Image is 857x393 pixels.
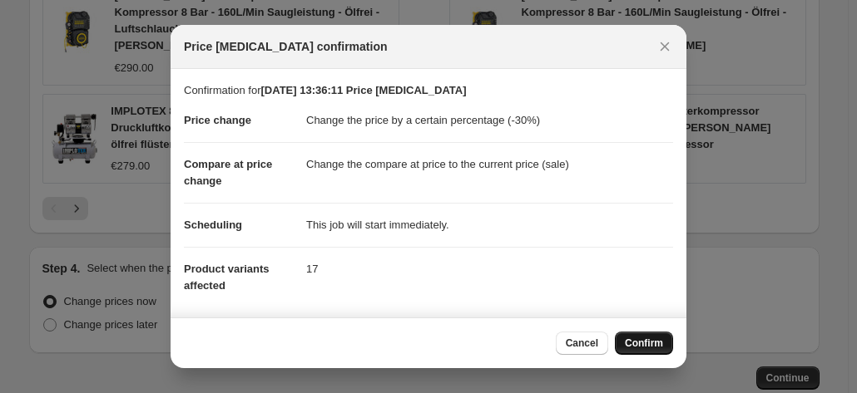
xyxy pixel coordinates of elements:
[615,332,673,355] button: Confirm
[306,142,673,186] dd: Change the compare at price to the current price (sale)
[625,337,663,350] span: Confirm
[184,158,272,187] span: Compare at price change
[184,263,270,292] span: Product variants affected
[653,35,676,58] button: Close
[184,38,388,55] span: Price [MEDICAL_DATA] confirmation
[260,84,466,96] b: [DATE] 13:36:11 Price [MEDICAL_DATA]
[306,99,673,142] dd: Change the price by a certain percentage (-30%)
[306,247,673,291] dd: 17
[306,203,673,247] dd: This job will start immediately.
[184,82,673,99] p: Confirmation for
[184,219,242,231] span: Scheduling
[556,332,608,355] button: Cancel
[184,114,251,126] span: Price change
[566,337,598,350] span: Cancel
